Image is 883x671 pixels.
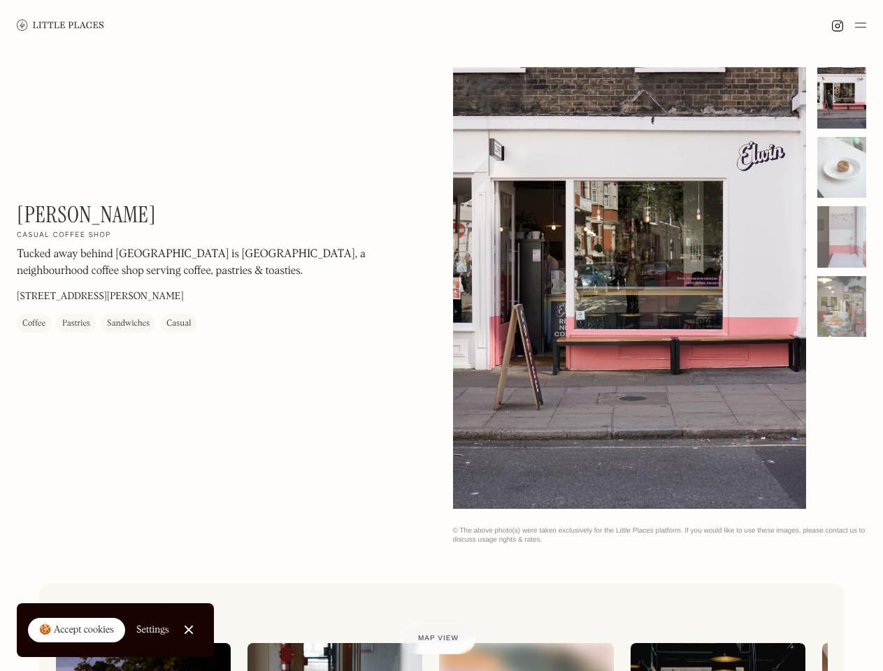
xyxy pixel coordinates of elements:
[17,289,184,304] p: [STREET_ADDRESS][PERSON_NAME]
[175,616,203,644] a: Close Cookie Popup
[418,635,459,642] span: Map view
[107,317,150,331] div: Sandwiches
[17,231,111,240] h2: Casual coffee shop
[17,201,156,228] h1: [PERSON_NAME]
[62,317,90,331] div: Pastries
[136,625,169,635] div: Settings
[453,526,867,544] div: © The above photo(s) were taken exclusively for the Little Places platform. If you would like to ...
[166,317,191,331] div: Casual
[188,630,189,630] div: Close Cookie Popup
[39,623,114,637] div: 🍪 Accept cookies
[28,618,125,643] a: 🍪 Accept cookies
[401,623,475,654] a: Map view
[17,246,394,280] p: Tucked away behind [GEOGRAPHIC_DATA] is [GEOGRAPHIC_DATA], a neighbourhood coffee shop serving co...
[136,614,169,646] a: Settings
[22,317,45,331] div: Coffee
